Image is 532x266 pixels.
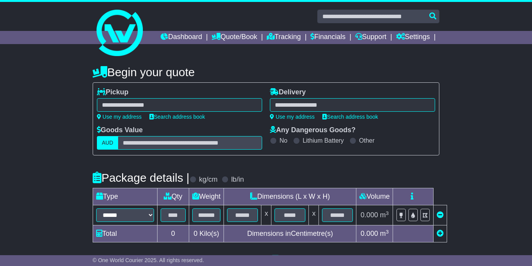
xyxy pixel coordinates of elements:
label: Lithium Battery [303,137,344,144]
a: Search address book [149,114,205,120]
h4: Begin your quote [93,66,440,78]
span: m [380,230,389,237]
label: Delivery [270,88,306,97]
td: Volume [356,188,393,205]
td: x [309,205,319,225]
label: Any Dangerous Goods? [270,126,356,135]
td: Total [93,225,157,242]
span: 0.000 [361,230,378,237]
sup: 3 [386,229,389,235]
sup: 3 [386,210,389,216]
td: Dimensions (L x W x H) [224,188,356,205]
label: AUD [97,136,119,150]
a: Dashboard [161,31,202,44]
td: Qty [157,188,189,205]
label: Goods Value [97,126,143,135]
a: Settings [396,31,430,44]
span: 0.000 [361,211,378,219]
a: Quote/Book [212,31,257,44]
td: x [261,205,271,225]
td: Kilo(s) [189,225,224,242]
td: Dimensions in Centimetre(s) [224,225,356,242]
a: Remove this item [437,211,444,219]
label: lb/in [231,176,244,184]
label: No [280,137,287,144]
td: Type [93,188,157,205]
h4: Package details | [93,171,190,184]
label: Pickup [97,88,129,97]
td: 0 [157,225,189,242]
label: Other [359,137,374,144]
a: Use my address [270,114,315,120]
span: m [380,211,389,219]
label: kg/cm [199,176,218,184]
a: Search address book [322,114,378,120]
span: © One World Courier 2025. All rights reserved. [93,257,204,263]
a: Financials [310,31,346,44]
td: Weight [189,188,224,205]
span: 0 [194,230,198,237]
a: Tracking [267,31,301,44]
a: Support [355,31,386,44]
a: Add new item [437,230,444,237]
a: Use my address [97,114,142,120]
